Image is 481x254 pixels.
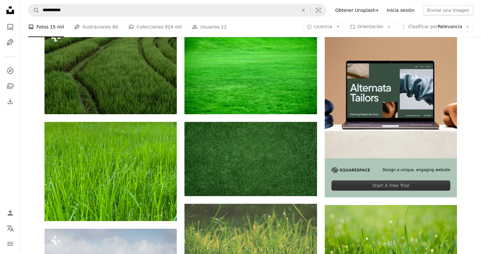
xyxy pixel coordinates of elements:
[74,17,118,37] a: Ilustraciones 60
[4,80,17,92] a: Colecciones
[4,95,17,108] a: Historial de descargas
[112,23,118,30] span: 60
[45,122,177,221] img: Campo de hierba verde durante el día
[4,222,17,235] button: Idioma
[408,24,462,30] span: Relevancia
[221,23,227,30] span: 12
[408,24,438,29] span: Clasificar por
[382,167,450,173] span: Design a unique, engaging website
[331,180,450,191] div: Start A Free Trial
[29,4,39,16] button: Buscar en Unsplash
[325,26,457,197] a: Design a unique, engaging websiteStart A Free Trial
[357,24,383,29] span: Orientación
[45,26,177,114] img: Un gran campo de hierba verde con un fondo de cielo
[184,245,317,250] a: césped verde
[303,22,344,32] button: Licencia
[383,5,418,15] a: Inicia sesión
[331,5,383,15] a: Obtener Unsplash+
[4,36,17,49] a: Ilustraciones
[184,67,317,73] a: Campo de hierba verde
[346,22,395,32] button: Orientación
[314,24,332,29] span: Licencia
[184,26,317,114] img: Campo de hierba verde
[4,207,17,219] a: Iniciar sesión / Registrarse
[128,17,182,37] a: Colecciones 924 mil
[28,4,326,17] form: Encuentra imágenes en todo el sitio
[325,26,457,158] img: file-1707885205802-88dd96a21c72image
[45,168,177,174] a: Campo de hierba verde durante el día
[325,246,457,252] a: Cerrar foto de hierba verde
[184,122,317,196] img: Vista superior del césped
[4,20,17,33] a: Fotos
[184,156,317,162] a: Vista superior del césped
[192,17,227,37] a: Usuarios 12
[311,4,326,16] button: Búsqueda visual
[4,4,17,18] a: Inicio — Unsplash
[397,22,473,32] button: Clasificar porRelevancia
[296,4,310,16] button: Borrar
[45,67,177,73] a: Un gran campo de hierba verde con un fondo de cielo
[4,64,17,77] a: Explorar
[423,5,473,15] button: Enviar una imagen
[165,23,182,30] span: 924 mil
[4,237,17,250] button: Menú
[331,167,370,173] img: file-1705255347840-230a6ab5bca9image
